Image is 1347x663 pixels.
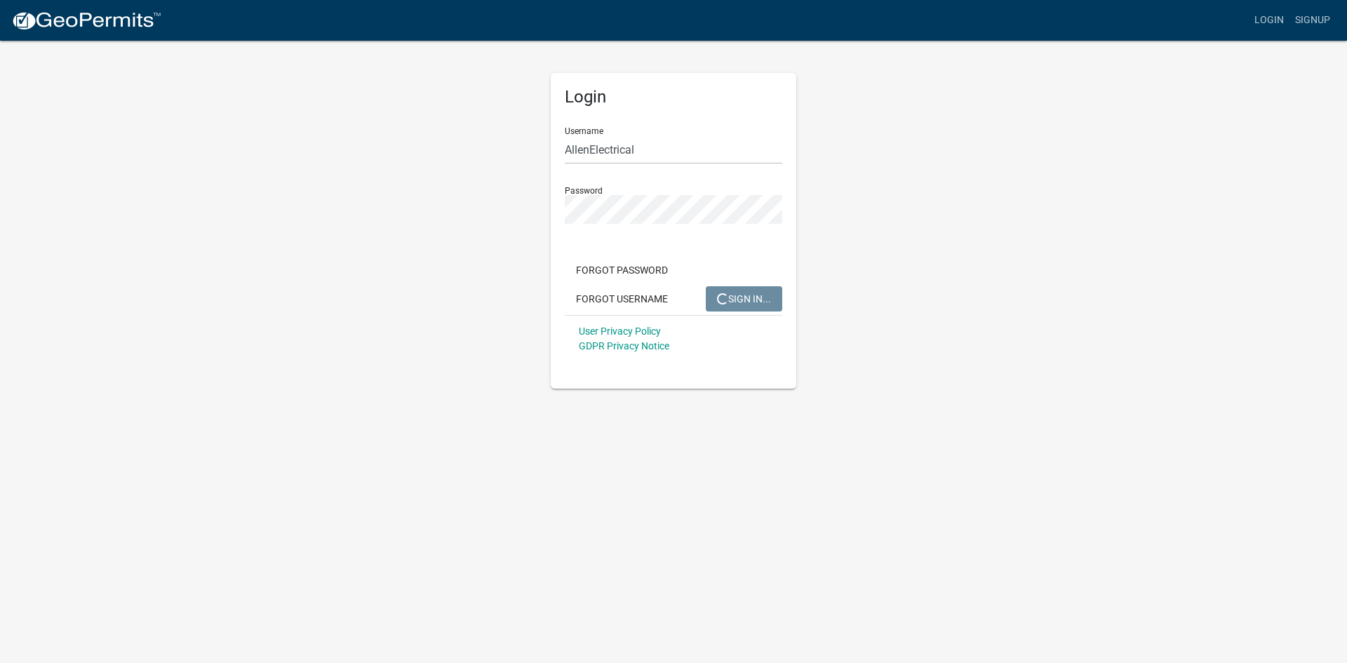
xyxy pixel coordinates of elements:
span: SIGN IN... [717,293,771,304]
a: Signup [1289,7,1336,34]
a: User Privacy Policy [579,326,661,337]
h5: Login [565,87,782,107]
a: Login [1249,7,1289,34]
button: SIGN IN... [706,286,782,312]
a: GDPR Privacy Notice [579,340,669,351]
button: Forgot Password [565,257,679,283]
button: Forgot Username [565,286,679,312]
